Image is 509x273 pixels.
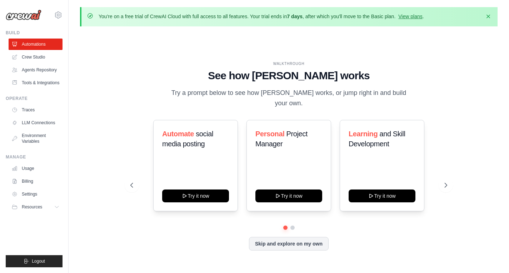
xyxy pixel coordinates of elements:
button: Resources [9,201,63,213]
a: LLM Connections [9,117,63,128]
a: Crew Studio [9,51,63,63]
span: Resources [22,204,42,210]
strong: 7 days [287,14,303,19]
button: Try it now [255,189,322,202]
div: WALKTHROUGH [130,61,447,66]
span: Project Manager [255,130,308,148]
p: Try a prompt below to see how [PERSON_NAME] works, or jump right in and build your own. [169,88,409,109]
span: social media posting [162,130,213,148]
div: Operate [6,96,63,101]
a: Settings [9,188,63,200]
p: You're on a free trial of CrewAI Cloud with full access to all features. Your trial ends in , aft... [99,13,424,20]
a: Tools & Integrations [9,77,63,89]
span: Automate [162,130,194,138]
div: Manage [6,154,63,160]
a: Traces [9,104,63,116]
button: Logout [6,255,63,267]
a: Environment Variables [9,130,63,147]
a: Usage [9,163,63,174]
span: Learning [349,130,378,138]
button: Try it now [162,189,229,202]
a: View plans [398,14,422,19]
button: Skip and explore on my own [249,237,329,251]
span: Personal [255,130,284,138]
a: Billing [9,176,63,187]
img: Logo [6,10,41,20]
a: Automations [9,39,63,50]
a: Agents Repository [9,64,63,76]
div: Build [6,30,63,36]
h1: See how [PERSON_NAME] works [130,69,447,82]
span: Logout [32,258,45,264]
button: Try it now [349,189,415,202]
